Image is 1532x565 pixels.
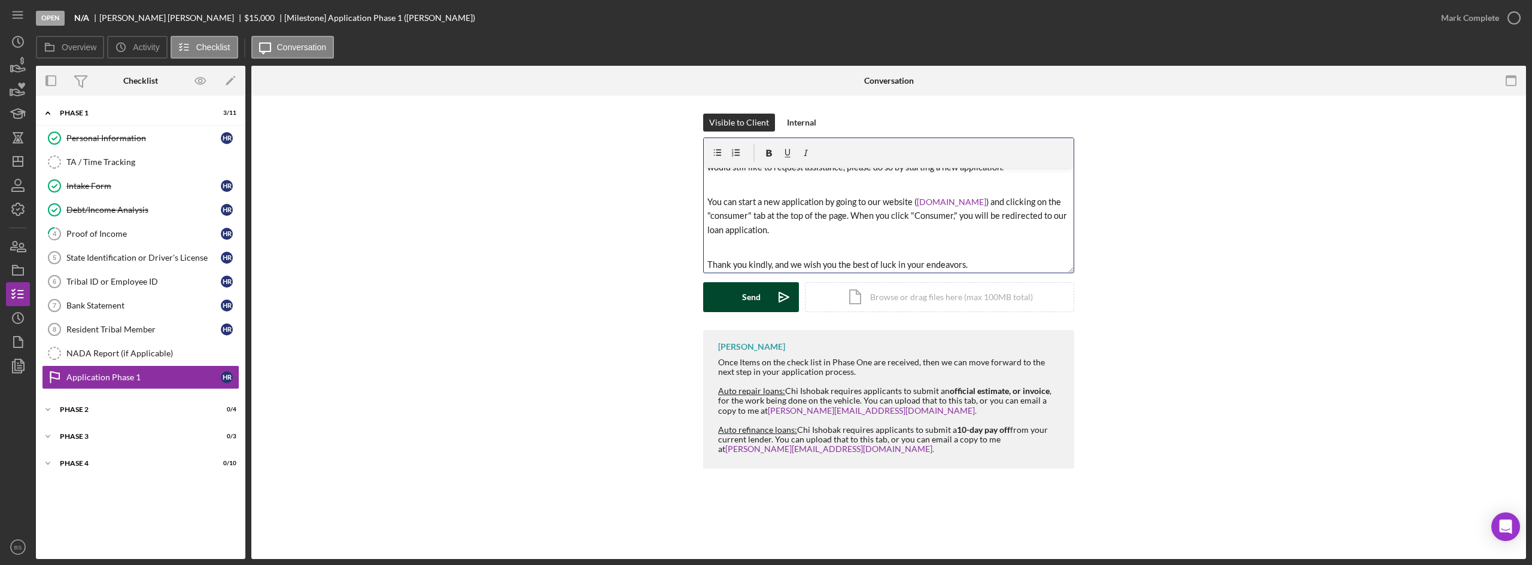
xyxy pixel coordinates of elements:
a: 8Resident Tribal MemberHR [42,317,239,341]
div: H R [221,300,233,311]
span: Unfortunately, your application has expired and can no longer be used for your request. If you wo... [707,148,1060,172]
div: [Milestone] Application Phase 1 ([PERSON_NAME]) [284,13,475,23]
a: 7Bank StatementHR [42,294,239,317]
a: Intake FormHR [42,174,239,198]
button: Mark Complete [1429,6,1526,30]
div: Open Intercom Messenger [1491,512,1520,541]
div: H R [221,371,233,383]
div: Chi Ishobak requires applicants to submit a from your current lender. You can upload that to this... [718,425,1062,454]
a: 5State Identification or Driver's LicenseHR [42,246,239,270]
div: Proof of Income [66,229,221,239]
a: Debt/Income AnalysisHR [42,198,239,222]
div: [PERSON_NAME] [718,342,785,352]
div: [PERSON_NAME] [PERSON_NAME] [99,13,244,23]
button: Conversation [251,36,335,59]
button: Visible to Client [703,114,775,132]
button: Overview [36,36,104,59]
a: Personal InformationHR [42,126,239,150]
span: Thank you kindly, and we wish you the best of luck in your endeavors. [707,259,968,270]
tspan: 5 [53,254,56,261]
label: Conversation [277,42,327,52]
div: Personal Information [66,133,221,143]
div: Chi Ishobak requires applicants to submit an , for the work being done on the vehicle. You can up... [718,386,1062,415]
a: Application Phase 1HR [42,365,239,389]
div: Phase 4 [60,460,206,467]
div: Checklist [123,76,158,85]
div: Internal [787,114,816,132]
div: H R [221,228,233,240]
span: Auto refinance loans: [718,424,797,435]
div: Conversation [864,76,914,85]
label: Activity [133,42,159,52]
span: You can start a new application by going to our website ( [707,197,917,207]
a: [DOMAIN_NAME] [917,197,986,207]
a: NADA Report (if Applicable) [42,341,239,365]
strong: official estimate, or invoice [950,386,1050,396]
div: NADA Report (if Applicable) [66,349,239,358]
span: Auto repair loans: [718,386,785,396]
div: Open [36,11,65,26]
span: ) and clicking on the "consumer" tab at the top of the page. When you click "Consumer," you will ... [707,197,1069,235]
div: Phase 3 [60,433,206,440]
button: Internal [781,114,822,132]
div: Debt/Income Analysis [66,205,221,215]
div: H R [221,132,233,144]
div: 0 / 10 [215,460,236,467]
a: 6Tribal ID or Employee IDHR [42,270,239,294]
a: [PERSON_NAME][EMAIL_ADDRESS][DOMAIN_NAME] [725,444,932,454]
label: Overview [62,42,96,52]
tspan: 6 [53,278,56,285]
div: H R [221,276,233,288]
tspan: 7 [53,302,56,309]
div: Phase 2 [60,406,206,413]
div: Once Items on the check list in Phase One are received, then we can move forward to the next step... [718,358,1062,377]
div: 0 / 4 [215,406,236,413]
span: $15,000 [244,13,275,23]
div: Application Phase 1 [66,372,221,382]
strong: 10-day pay off [957,424,1010,435]
a: 4Proof of IncomeHR [42,222,239,246]
tspan: 8 [53,326,56,333]
button: Send [703,282,799,312]
button: Checklist [171,36,238,59]
a: . [932,444,934,454]
div: 3 / 11 [215,109,236,117]
button: Activity [107,36,167,59]
div: H R [221,252,233,264]
div: Mark Complete [1441,6,1499,30]
a: . [975,405,977,416]
div: TA / Time Tracking [66,157,239,167]
a: [PERSON_NAME][EMAIL_ADDRESS][DOMAIN_NAME] [768,405,975,416]
div: Intake Form [66,181,221,191]
div: Visible to Client [709,114,769,132]
a: TA / Time Tracking [42,150,239,174]
b: N/A [74,13,89,23]
text: BS [14,544,22,551]
button: BS [6,535,30,559]
tspan: 4 [53,230,57,237]
div: Tribal ID or Employee ID [66,277,221,286]
div: 0 / 3 [215,433,236,440]
div: State Identification or Driver's License [66,253,221,262]
div: H R [221,204,233,216]
div: Phase 1 [60,109,206,117]
div: Send [742,282,761,312]
div: Resident Tribal Member [66,325,221,334]
label: Checklist [196,42,230,52]
div: H R [221,180,233,192]
div: H R [221,323,233,335]
div: Bank Statement [66,301,221,310]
